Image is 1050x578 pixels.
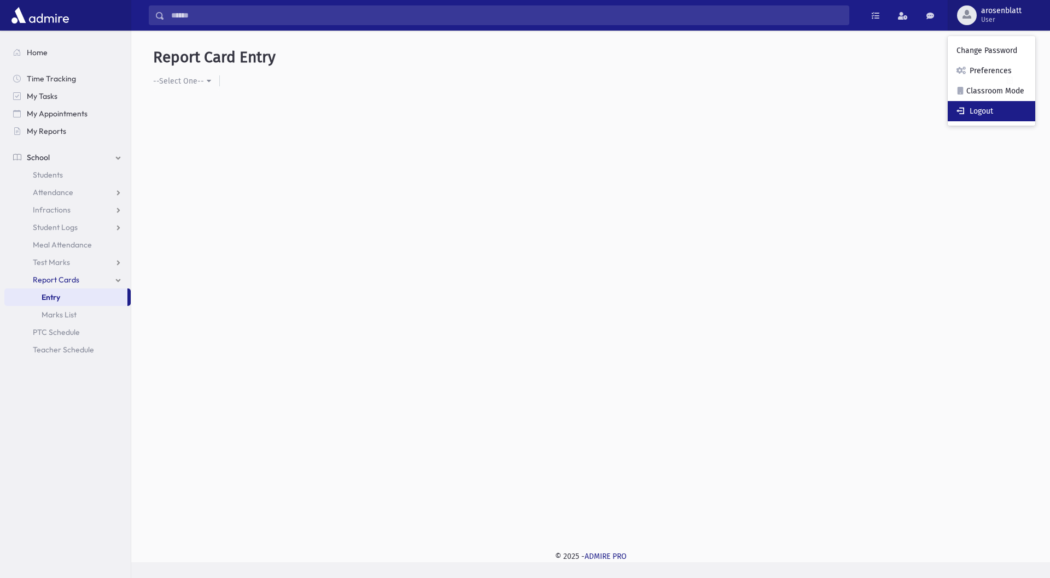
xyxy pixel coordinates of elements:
a: Logout [948,101,1035,121]
a: Test Marks [4,253,131,271]
span: Attendance [33,187,73,197]
span: Time Tracking [27,74,76,84]
a: Students [4,166,131,184]
h5: Report Card Entry [153,48,1028,67]
a: Change Password [948,40,1035,61]
span: Teacher Schedule [33,345,94,355]
span: Home [27,48,48,57]
span: PTC Schedule [33,327,80,337]
div: --Select One-- [153,75,204,87]
a: Entry [4,288,127,306]
div: © 2025 - [149,551,1032,562]
span: My Tasks [27,91,57,101]
a: ADMIRE PRO [585,552,627,561]
span: School [27,152,50,162]
span: My Appointments [27,109,87,119]
a: My Tasks [4,87,131,105]
a: Preferences [948,61,1035,81]
a: Report Cards [4,271,131,288]
span: User [981,15,1022,24]
span: Report Cards [33,275,79,285]
span: arosenblatt [981,7,1022,15]
a: My Reports [4,122,131,140]
span: Students [33,170,63,180]
span: Infractions [33,205,71,215]
a: Home [4,44,131,61]
a: Teacher Schedule [4,341,131,358]
a: Classroom Mode [948,81,1035,101]
span: Marks List [42,310,77,320]
span: Test Marks [33,257,70,267]
span: Entry [42,292,60,302]
a: PTC Schedule [4,323,131,341]
span: Student Logs [33,222,78,232]
span: Meal Attendance [33,240,92,250]
a: Attendance [4,184,131,201]
a: My Appointments [4,105,131,122]
a: Infractions [4,201,131,219]
a: Student Logs [4,219,131,236]
a: School [4,149,131,166]
button: --Select One-- [153,71,219,91]
a: Marks List [4,306,131,323]
img: AdmirePro [9,4,72,26]
a: Time Tracking [4,70,131,87]
span: My Reports [27,126,66,136]
a: Meal Attendance [4,236,131,253]
input: Search [165,5,849,25]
